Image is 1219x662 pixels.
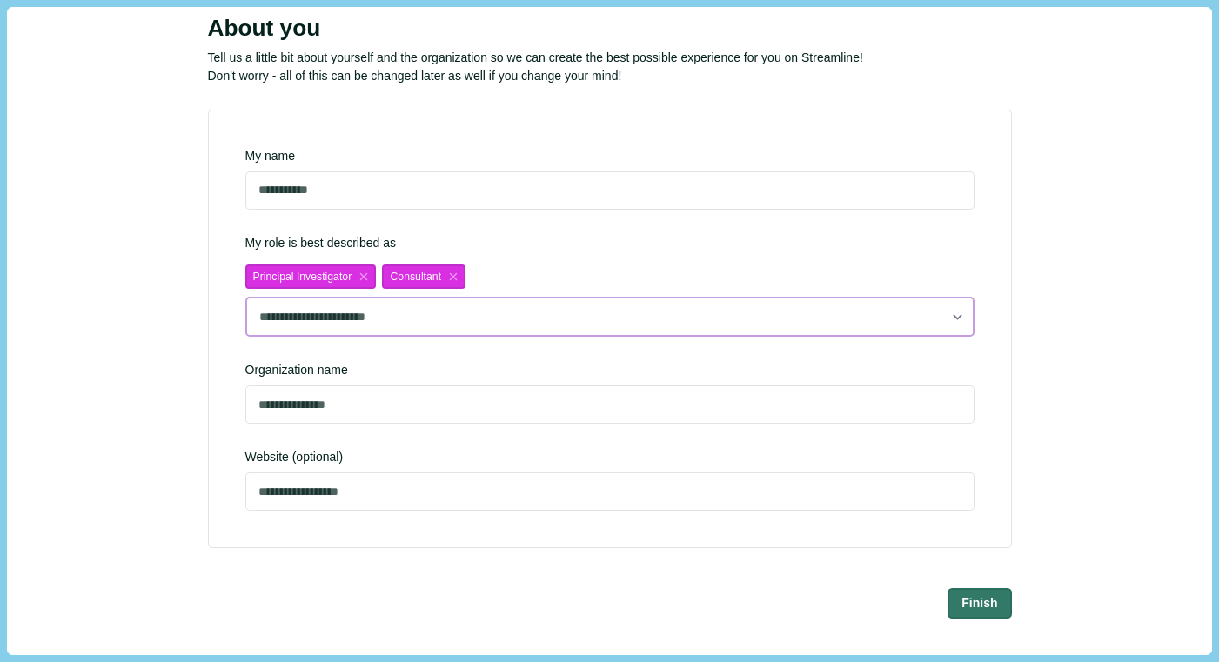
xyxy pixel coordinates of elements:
[253,271,352,284] span: Principal Investigator
[208,67,1012,85] p: Don't worry - all of this can be changed later as well if you change your mind!
[245,147,975,165] div: My name
[245,448,975,466] span: Website (optional)
[208,15,1012,43] div: About you
[245,234,975,337] div: My role is best described as
[390,271,441,284] span: Consultant
[208,49,1012,67] p: Tell us a little bit about yourself and the organization so we can create the best possible exper...
[356,269,372,284] button: close
[948,588,1011,619] button: Finish
[245,361,975,379] div: Organization name
[445,269,461,284] button: close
